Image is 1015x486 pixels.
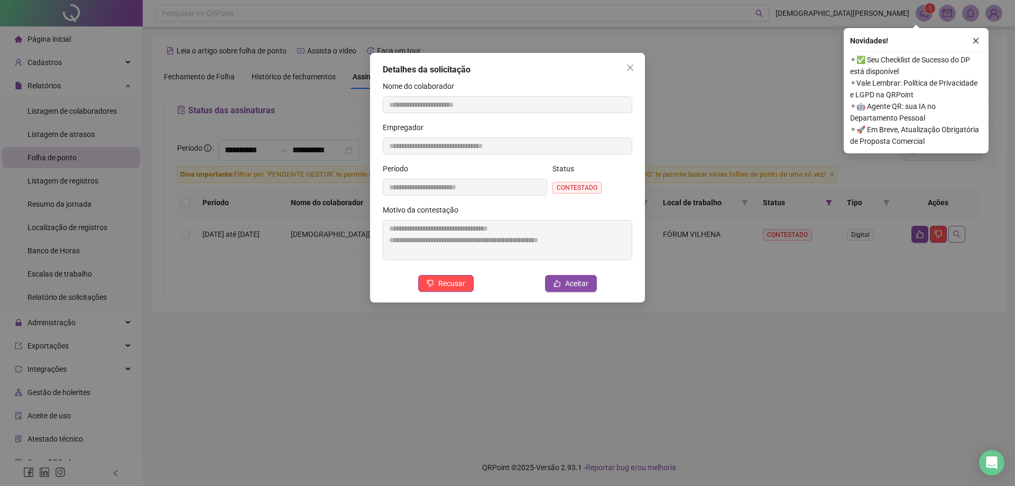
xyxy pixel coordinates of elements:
[383,204,465,216] label: Motivo da contestação
[383,80,461,92] label: Nome do colaborador
[552,182,602,194] span: CONTESTADO
[850,54,982,77] span: ⚬ ✅ Seu Checklist de Sucesso do DP está disponível
[850,100,982,124] span: ⚬ 🤖 Agente QR: sua IA no Departamento Pessoal
[972,37,980,44] span: close
[622,59,639,76] button: Close
[850,35,888,47] span: Novidades !
[850,124,982,147] span: ⚬ 🚀 Em Breve, Atualização Obrigatória de Proposta Comercial
[850,77,982,100] span: ⚬ Vale Lembrar: Política de Privacidade e LGPD na QRPoint
[438,278,465,289] span: Recusar
[553,280,561,287] span: like
[552,163,581,175] label: Status
[383,163,415,175] label: Período
[427,280,434,287] span: dislike
[979,450,1004,475] div: Open Intercom Messenger
[383,63,632,76] div: Detalhes da solicitação
[418,275,474,292] button: Recusar
[545,275,597,292] button: Aceitar
[383,122,430,133] label: Empregador
[565,278,588,289] span: Aceitar
[626,63,634,72] span: close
